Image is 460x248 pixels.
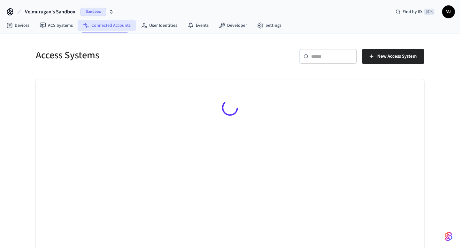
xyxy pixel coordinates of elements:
[136,20,182,31] a: User Identities
[402,9,422,15] span: Find by ID
[36,49,226,62] h5: Access Systems
[214,20,252,31] a: Developer
[34,20,78,31] a: ACS Systems
[362,49,424,64] button: New Access System
[252,20,287,31] a: Settings
[442,5,455,18] button: VJ
[80,8,106,16] span: Sandbox
[25,8,75,16] span: Velmurugan's Sandbox
[1,20,34,31] a: Devices
[390,6,440,18] div: Find by ID⌘ K
[78,20,136,31] a: Connected Accounts
[443,6,454,18] span: VJ
[424,9,434,15] span: ⌘ K
[445,231,452,242] img: SeamLogoGradient.69752ec5.svg
[182,20,214,31] a: Events
[377,52,417,61] span: New Access System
